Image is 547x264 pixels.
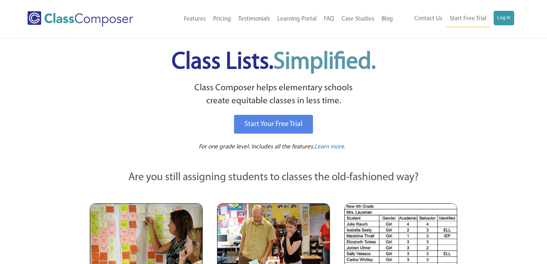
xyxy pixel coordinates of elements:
[235,11,274,27] a: Testimonials
[27,11,133,27] img: Class Composer
[273,51,376,74] span: Simplified.
[314,144,345,150] span: Learn more.
[89,82,459,108] p: Class Composer helps elementary schools create equitable classes in less time.
[378,11,397,27] a: Blog
[397,11,514,27] nav: Header Menu
[90,170,458,186] p: Are you still assigning students to classes the old-fashioned way?
[411,11,446,27] a: Contact Us
[199,144,314,150] span: For one grade level. Includes all the features.
[338,11,378,27] a: Case Studies
[320,11,338,27] a: FAQ
[494,11,514,25] a: Log In
[446,11,490,27] a: Start Free Trial
[156,11,397,27] nav: Header Menu
[314,143,345,152] a: Learn more.
[244,121,303,128] span: Start Your Free Trial
[209,11,235,27] a: Pricing
[234,115,313,134] a: Start Your Free Trial
[180,11,209,27] a: Features
[274,11,320,27] a: Learning Portal
[172,51,376,74] span: Class Lists.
